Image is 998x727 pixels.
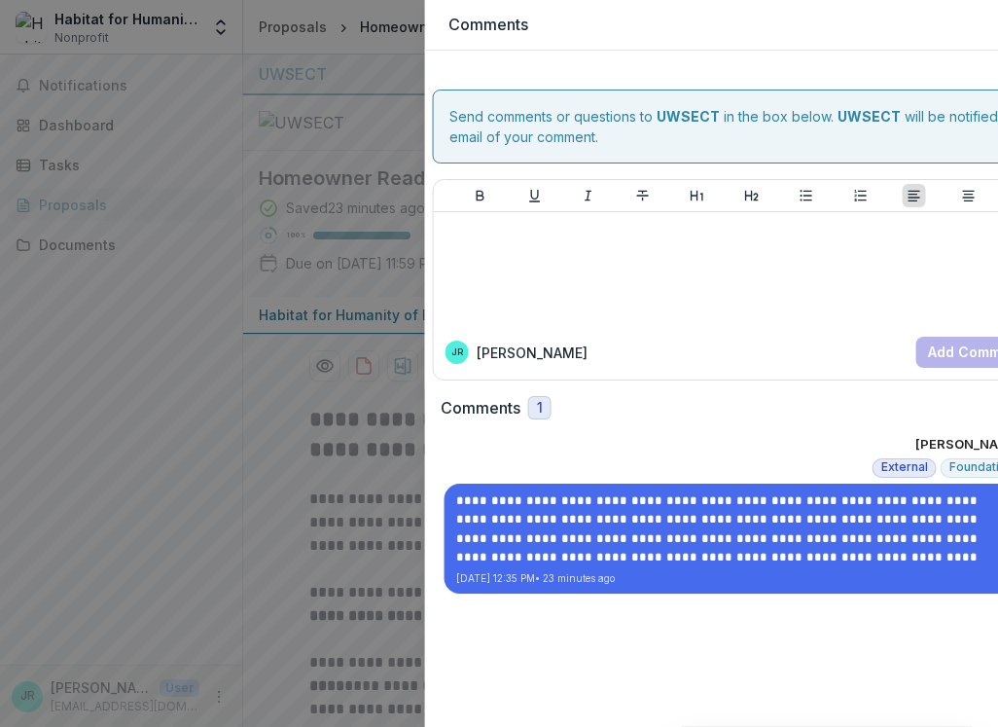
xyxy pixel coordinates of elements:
[441,399,520,418] h2: Comments
[686,184,709,207] button: Heading 1
[957,184,980,207] button: Align Center
[881,460,928,474] span: External
[657,108,720,125] strong: UWSECT
[631,184,655,207] button: Strike
[903,184,926,207] button: Align Left
[848,184,872,207] button: Ordered List
[740,184,764,207] button: Heading 2
[577,184,600,207] button: Italicize
[537,400,543,417] span: 1
[451,347,463,357] div: Jacqueline Richter
[468,184,491,207] button: Bold
[838,108,901,125] strong: UWSECT
[794,184,817,207] button: Bullet List
[522,184,546,207] button: Underline
[477,343,588,363] p: [PERSON_NAME]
